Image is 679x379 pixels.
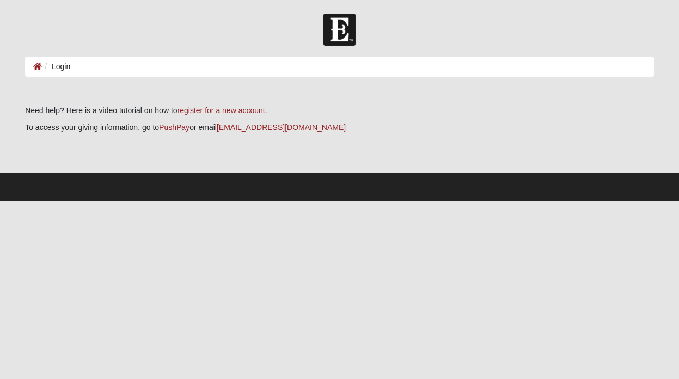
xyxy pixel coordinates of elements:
p: To access your giving information, go to or email [25,122,654,133]
a: register for a new account [178,106,265,115]
li: Login [42,61,70,72]
a: PushPay [159,123,189,132]
img: Church of Eleven22 Logo [323,14,356,46]
a: [EMAIL_ADDRESS][DOMAIN_NAME] [217,123,346,132]
p: Need help? Here is a video tutorial on how to . [25,105,654,116]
